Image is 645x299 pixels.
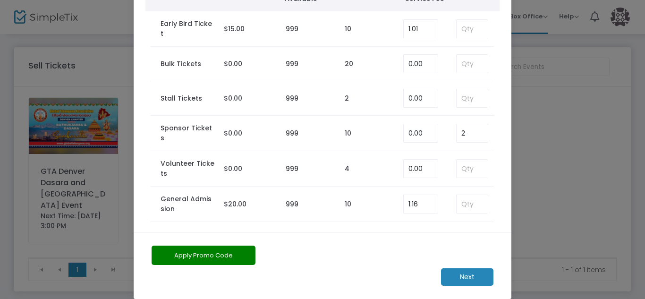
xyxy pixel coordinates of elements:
[224,94,242,103] span: $0.00
[457,195,488,213] input: Qty
[152,246,255,265] button: Apply Promo Code
[345,128,351,138] label: 10
[457,20,488,38] input: Qty
[286,24,298,34] label: 999
[345,199,351,209] label: 10
[404,20,438,38] input: Enter Service Fee
[457,160,488,178] input: Qty
[286,164,298,174] label: 999
[161,159,214,179] label: Volunteer Tickets
[161,19,214,39] label: Early Bird Ticket
[441,268,493,286] m-button: Next
[345,164,349,174] label: 4
[224,59,242,68] span: $0.00
[286,128,298,138] label: 999
[457,89,488,107] input: Qty
[161,194,214,214] label: General Admission
[404,124,438,142] input: Enter Service Fee
[161,59,201,69] label: Bulk Tickets
[224,164,242,173] span: $0.00
[286,199,298,209] label: 999
[345,94,349,103] label: 2
[161,123,214,143] label: Sponsor Tickets
[345,24,351,34] label: 10
[161,94,202,103] label: Stall Tickets
[404,55,438,73] input: Enter Service Fee
[404,89,438,107] input: Enter Service Fee
[457,55,488,73] input: Qty
[404,160,438,178] input: Enter Service Fee
[404,195,438,213] input: Enter Service Fee
[286,94,298,103] label: 999
[224,24,245,34] span: $15.00
[224,128,242,138] span: $0.00
[457,124,488,142] input: Qty
[345,59,353,69] label: 20
[286,59,298,69] label: 999
[224,199,246,209] span: $20.00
